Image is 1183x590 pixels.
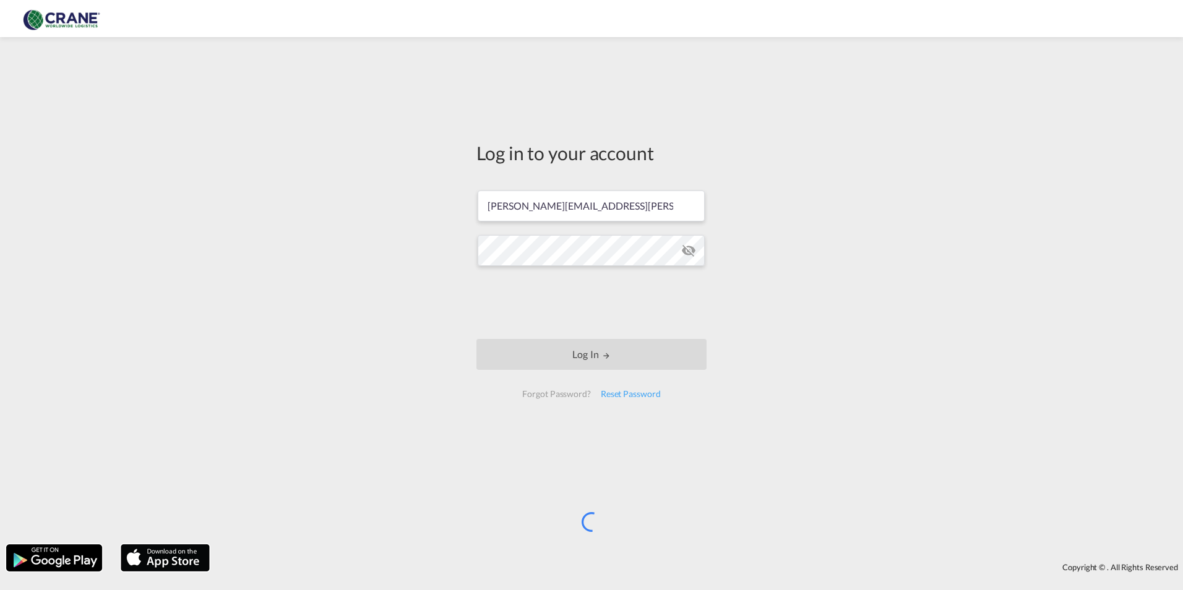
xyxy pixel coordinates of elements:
div: Forgot Password? [517,383,595,405]
img: apple.png [119,543,211,573]
input: Enter email/phone number [478,190,705,221]
div: Copyright © . All Rights Reserved [216,557,1183,578]
button: LOGIN [476,339,707,370]
img: 374de710c13411efa3da03fd754f1635.jpg [19,5,102,33]
img: google.png [5,543,103,573]
iframe: reCAPTCHA [497,278,686,327]
div: Log in to your account [476,140,707,166]
div: Reset Password [596,383,666,405]
md-icon: icon-eye-off [681,243,696,258]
